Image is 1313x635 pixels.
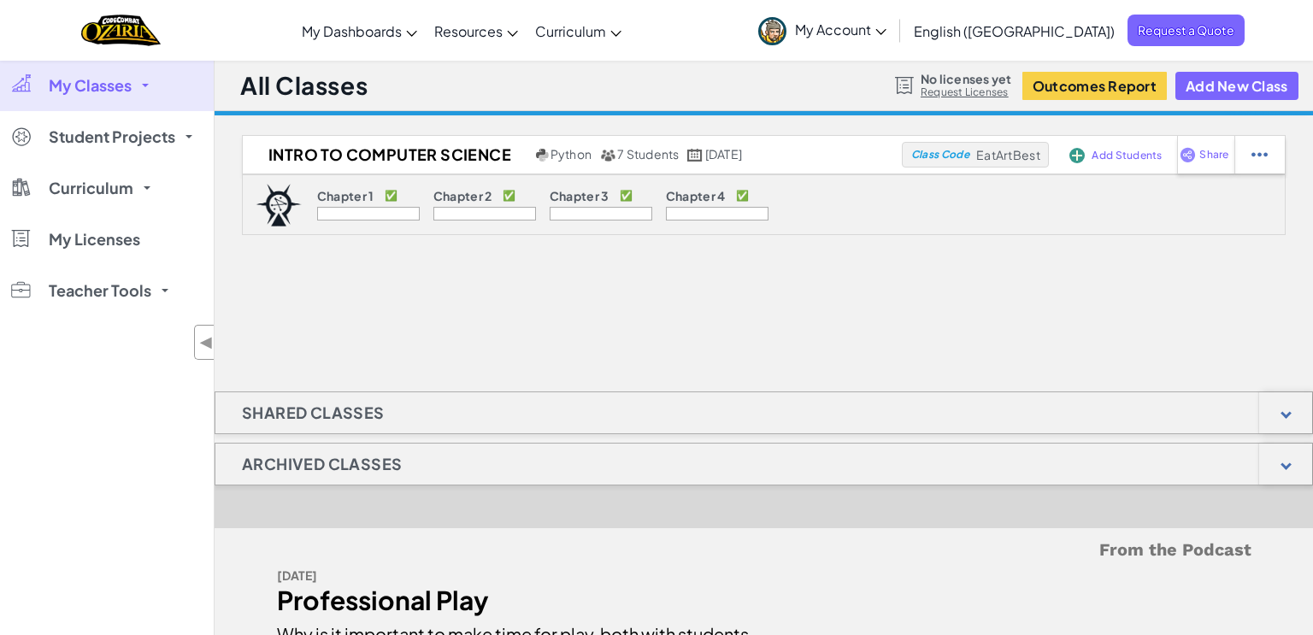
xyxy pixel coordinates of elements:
[1251,147,1268,162] img: IconStudentEllipsis.svg
[1069,148,1085,163] img: IconAddStudents.svg
[617,146,679,162] span: 7 Students
[434,22,503,40] span: Resources
[750,3,895,57] a: My Account
[317,189,374,203] p: Chapter 1
[49,129,175,144] span: Student Projects
[705,146,742,162] span: [DATE]
[535,22,606,40] span: Curriculum
[1199,150,1228,160] span: Share
[600,149,615,162] img: MultipleUsers.png
[921,85,1011,99] a: Request Licenses
[666,189,726,203] p: Chapter 4
[277,563,751,588] div: [DATE]
[302,22,402,40] span: My Dashboards
[256,184,302,226] img: logo
[49,232,140,247] span: My Licenses
[243,142,532,168] h2: Intro to Computer Science
[736,189,749,203] p: ✅
[215,391,411,434] h1: Shared Classes
[49,180,133,196] span: Curriculum
[536,149,549,162] img: python.png
[976,147,1040,162] span: EatArtBest
[277,588,751,613] div: Professional Play
[199,330,214,355] span: ◀
[527,8,630,54] a: Curriculum
[1180,147,1196,162] img: IconShare_Purple.svg
[758,17,786,45] img: avatar
[1092,150,1162,161] span: Add Students
[81,13,161,48] a: Ozaria by CodeCombat logo
[620,189,633,203] p: ✅
[921,72,1011,85] span: No licenses yet
[426,8,527,54] a: Resources
[911,150,969,160] span: Class Code
[1128,15,1245,46] a: Request a Quote
[1175,72,1298,100] button: Add New Class
[243,142,902,168] a: Intro to Computer Science Python 7 Students [DATE]
[81,13,161,48] img: Home
[550,189,609,203] p: Chapter 3
[503,189,515,203] p: ✅
[49,78,132,93] span: My Classes
[385,189,397,203] p: ✅
[914,22,1115,40] span: English ([GEOGRAPHIC_DATA])
[277,537,1251,563] h5: From the Podcast
[215,443,428,485] h1: Archived Classes
[1022,72,1167,100] button: Outcomes Report
[551,146,592,162] span: Python
[433,189,492,203] p: Chapter 2
[49,283,151,298] span: Teacher Tools
[905,8,1123,54] a: English ([GEOGRAPHIC_DATA])
[687,149,703,162] img: calendar.svg
[240,69,368,102] h1: All Classes
[795,21,886,38] span: My Account
[293,8,426,54] a: My Dashboards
